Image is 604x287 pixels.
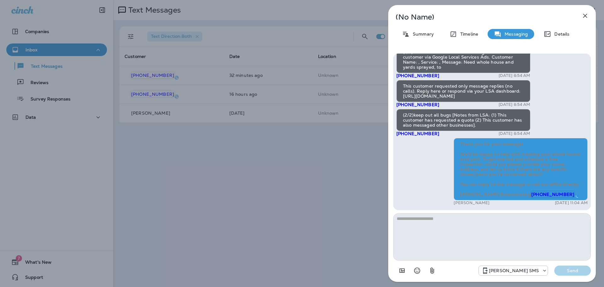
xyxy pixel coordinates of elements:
p: Summary [410,32,434,37]
p: Details [551,32,569,37]
p: [DATE] 8:54 AM [499,131,530,136]
p: [DATE] 8:54 AM [499,73,530,78]
div: This customer requested only message replies (no calls). Reply here or respond via your LSA dashb... [396,80,530,102]
span: [PHONE_NUMBER] [396,73,439,78]
button: Add in a premade template [396,264,408,277]
p: [PERSON_NAME] [454,200,489,205]
p: (No Name) [396,14,568,20]
div: +1 (757) 760-3335 [479,267,548,274]
span: [PHONE_NUMBER] [396,102,439,107]
p: Messaging [501,32,528,37]
p: [PERSON_NAME] SMS [489,268,539,273]
p: [DATE] 8:54 AM [499,102,530,107]
span: [PHONE_NUMBER] [396,131,439,136]
span: [PHONE_NUMBER] [531,192,574,197]
div: (2/2)keep out all bugs [Notes from LSA: (1) This customer has requested a quote (2) This customer... [396,109,530,131]
div: (1/2)You have received a new message from a customer via Google Local Services Ads. Customer Name... [396,46,530,73]
span: Thank you for your message! We’d be happy to help with treating your whole house and yard. To get... [460,141,581,197]
button: Select an emoji [411,264,423,277]
p: Timeline [457,32,478,37]
p: [DATE] 11:04 AM [555,200,588,205]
